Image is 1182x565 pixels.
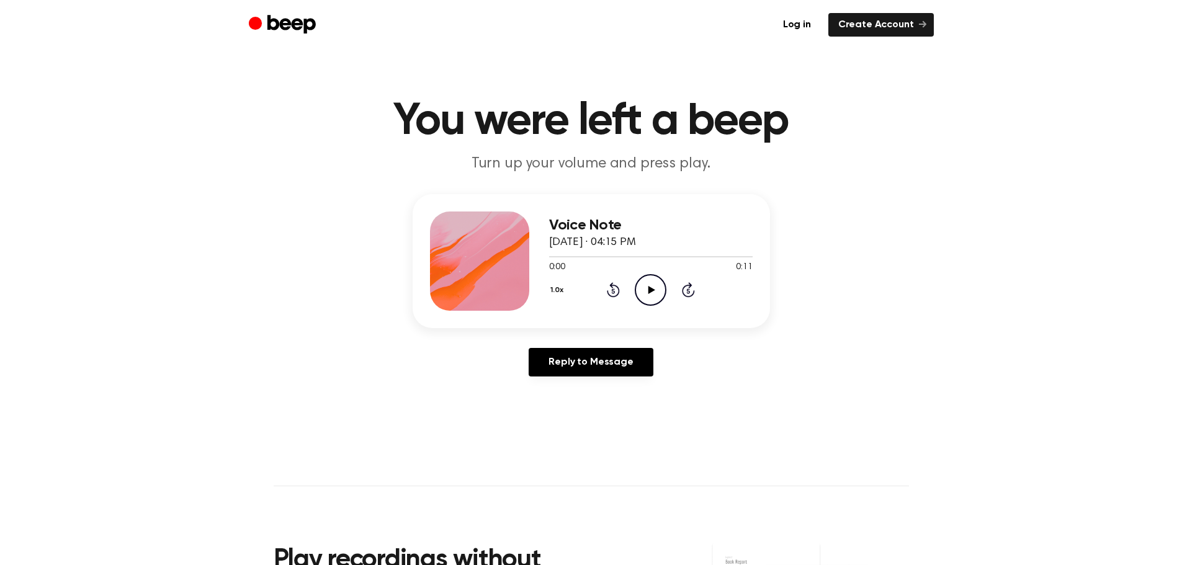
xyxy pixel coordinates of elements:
a: Reply to Message [529,348,653,376]
h1: You were left a beep [274,99,909,144]
a: Log in [773,13,821,37]
span: 0:00 [549,261,565,274]
a: Create Account [828,13,934,37]
a: Beep [249,13,319,37]
span: [DATE] · 04:15 PM [549,237,636,248]
h3: Voice Note [549,217,753,234]
button: 1.0x [549,280,568,301]
p: Turn up your volume and press play. [353,154,830,174]
span: 0:11 [736,261,752,274]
